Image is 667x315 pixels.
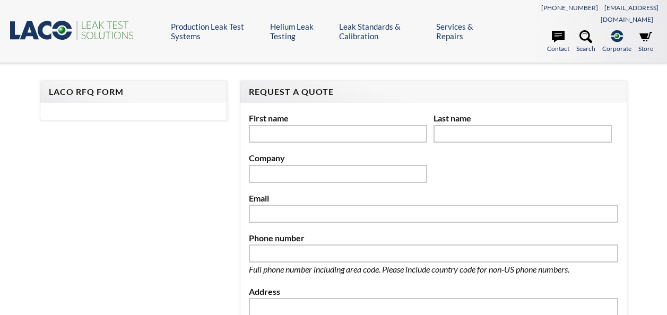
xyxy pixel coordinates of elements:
[602,43,631,54] span: Corporate
[270,22,332,41] a: Helium Leak Testing
[547,30,569,54] a: Contact
[436,22,493,41] a: Services & Repairs
[249,191,618,205] label: Email
[541,4,598,12] a: [PHONE_NUMBER]
[249,86,618,98] h4: Request A Quote
[249,262,604,276] p: Full phone number including area code. Please include country code for non-US phone numbers.
[576,30,595,54] a: Search
[339,22,428,41] a: Leak Standards & Calibration
[434,111,612,125] label: Last name
[249,151,427,165] label: Company
[171,22,262,41] a: Production Leak Test Systems
[601,4,659,23] a: [EMAIL_ADDRESS][DOMAIN_NAME]
[638,30,653,54] a: Store
[249,285,618,299] label: Address
[49,86,218,98] h4: LACO RFQ Form
[249,111,427,125] label: First name
[249,231,618,245] label: Phone number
